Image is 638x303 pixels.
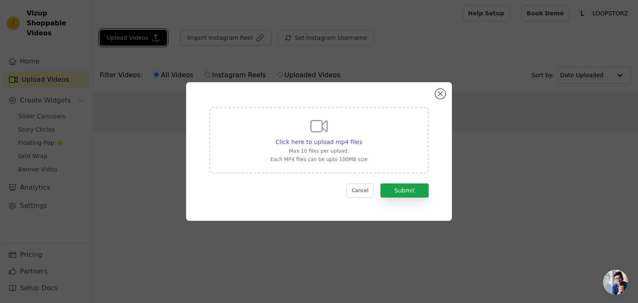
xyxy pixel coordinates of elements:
p: Max 10 files per upload. [270,148,368,154]
button: Cancel [346,183,374,198]
div: Open chat [603,270,628,295]
button: Submit [380,183,429,198]
p: Each MP4 files can be upto 100MB size [270,156,368,163]
button: Close modal [435,89,445,99]
span: Click here to upload mp4 files [276,139,363,145]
